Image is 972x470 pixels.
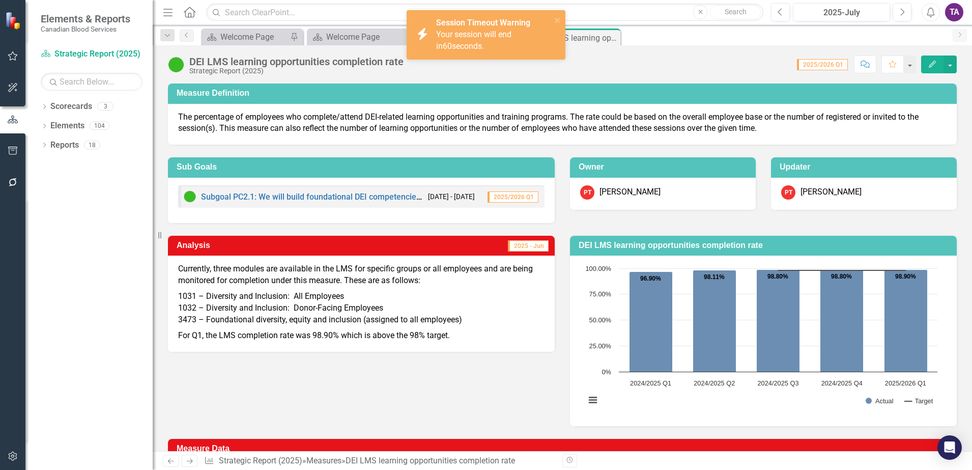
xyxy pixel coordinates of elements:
[866,397,894,405] button: Show Actual
[168,57,184,73] img: On Target
[189,67,404,75] div: Strategic Report (2025)
[937,435,962,460] div: Open Intercom Messenger
[178,112,947,135] p: The percentage of employees who complete/attend DEI-related learning opportunities and training p...
[177,162,550,172] h3: Sub Goals
[50,140,79,151] a: Reports
[630,379,671,387] text: 2024/2025 Q1
[178,328,545,342] p: For Q1, the LMS completion rate was 98.90% which is above the 98% target.
[538,32,618,44] div: DEI LMS learning opportunities completion rate
[580,263,947,416] div: Chart. Highcharts interactive chart.
[820,270,864,372] path: 2024/2025 Q4, 98.8. Actual.
[586,393,600,407] button: View chart menu, Chart
[757,270,800,372] path: 2024/2025 Q3, 98.8. Actual.
[793,3,890,21] button: 2025-July
[220,31,288,43] div: Welcome Page
[436,18,530,27] strong: Session Timeout Warning
[884,270,928,372] path: 2025/2026 Q1, 98.9. Actual.
[204,31,288,43] a: Welcome Page
[177,89,952,98] h3: Measure Definition
[50,120,84,132] a: Elements
[589,342,611,350] text: 25.00%
[589,290,611,298] text: 75.00%
[693,270,736,372] path: 2024/2025 Q2, 98.11. Actual.
[189,56,404,67] div: DEI LMS learning opportunities completion rate
[177,241,342,250] h3: Analysis
[630,270,928,372] g: Actual, series 1 of 2. Bar series with 5 bars.
[579,162,751,172] h3: Owner
[97,102,113,111] div: 3
[177,444,952,453] h3: Measure Data
[757,379,798,387] text: 2024/2025 Q3
[326,31,406,43] div: Welcome Page
[554,14,561,26] button: close
[41,13,130,25] span: Elements & Reports
[599,186,661,198] div: [PERSON_NAME]
[945,3,963,21] button: TA
[831,273,852,280] text: 98.80%
[651,269,908,273] g: Target, series 2 of 2. Line with 5 data points.
[767,273,788,280] text: 98.80%
[508,240,549,252] span: 2025 - Jun
[428,192,475,202] small: [DATE] - [DATE]
[781,185,795,200] div: PT
[488,191,538,203] span: 2025/2026 Q1
[41,25,130,33] small: Canadian Blood Services
[585,265,611,272] text: 100.00%
[580,263,942,416] svg: Interactive chart
[184,190,196,203] img: On Target
[579,241,952,250] h3: DEI LMS learning opportunities completion rate
[589,316,611,324] text: 50.00%
[640,275,661,282] text: 96.90%
[84,141,100,149] div: 18
[309,31,406,43] a: Welcome Page
[725,8,747,16] span: Search
[306,456,341,465] a: Measures
[206,4,763,21] input: Search ClearPoint...
[885,379,926,387] text: 2025/2026 Q1
[178,289,545,328] p: 1031 – Diversity and Inclusion: All Employees 1032 – Diversity and Inclusion: Donor-Facing Employ...
[90,122,109,130] div: 104
[201,192,514,202] a: Subgoal PC2.1: We will build foundational DEI competencies to deliver on our mission.
[821,379,863,387] text: 2024/2025 Q4
[796,7,887,19] div: 2025-July
[443,41,452,51] span: 60
[50,101,92,113] a: Scorecards
[797,59,848,70] span: 2025/2026 Q1
[580,185,594,200] div: PT
[710,5,761,19] button: Search
[780,162,952,172] h3: Updater
[346,456,515,465] div: DEI LMS learning opportunities completion rate
[630,272,673,372] path: 2024/2025 Q1, 96.9. Actual.
[5,12,23,30] img: ClearPoint Strategy
[41,73,142,91] input: Search Below...
[41,48,142,60] a: Strategic Report (2025)
[436,30,511,51] span: Your session will end in seconds.
[895,273,916,280] text: 98.90%
[905,397,933,405] button: Show Target
[694,379,735,387] text: 2024/2025 Q2
[219,456,302,465] a: Strategic Report (2025)
[204,455,555,467] div: » »
[704,273,725,281] text: 98.11%
[602,368,612,376] text: 0%
[178,263,545,289] p: Currently, three modules are available in the LMS for specific groups or all employees and are be...
[801,186,862,198] div: [PERSON_NAME]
